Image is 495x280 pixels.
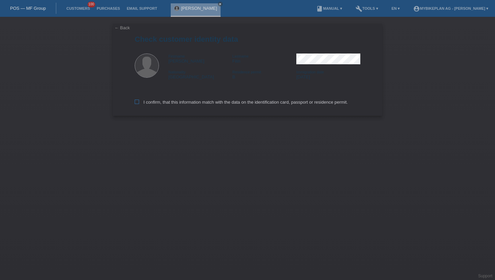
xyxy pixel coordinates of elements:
i: book [316,5,323,12]
a: close [218,2,223,6]
div: B [232,69,296,79]
div: [DATE] [296,69,360,79]
a: POS — MF Group [10,6,46,11]
a: buildTools ▾ [352,6,382,10]
span: Lastname [232,54,249,58]
div: [GEOGRAPHIC_DATA] [168,69,232,79]
a: EN ▾ [388,6,403,10]
a: Support [478,274,492,278]
span: 100 [88,2,96,7]
a: bookManual ▾ [313,6,345,10]
a: Purchases [93,6,123,10]
i: build [356,5,362,12]
span: Immigration date [296,70,324,74]
a: Customers [63,6,93,10]
a: ← Back [114,25,130,30]
span: Nationality [168,70,186,74]
label: I confirm, that this information match with the data on the identification card, passport or resi... [135,100,348,105]
div: Filin [232,54,296,64]
span: Residence permit [232,70,261,74]
i: close [219,2,222,6]
i: account_circle [413,5,420,12]
a: Email Support [123,6,160,10]
div: [PERSON_NAME] [168,54,232,64]
span: Firstname [168,54,185,58]
a: [PERSON_NAME] [181,6,217,11]
h1: Check customer identity data [135,35,360,43]
a: account_circleMybikeplan AG - [PERSON_NAME] ▾ [410,6,492,10]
